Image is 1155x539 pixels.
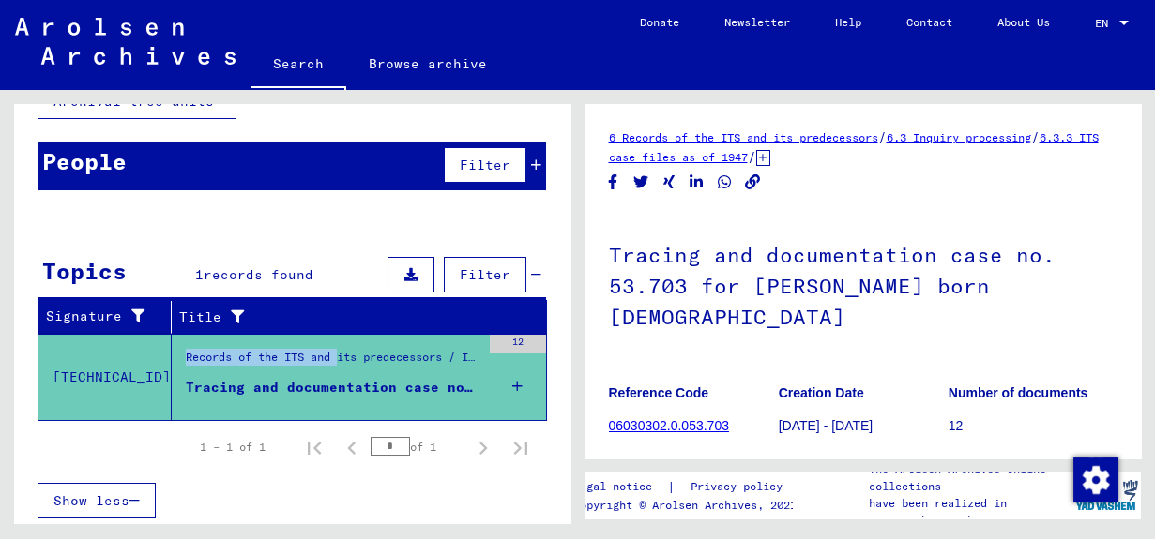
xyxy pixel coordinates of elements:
[609,385,709,400] b: Reference Code
[53,492,129,509] span: Show less
[371,438,464,456] div: of 1
[603,171,623,194] button: Share on Facebook
[46,307,157,326] div: Signature
[573,497,805,514] p: Copyright © Arolsen Archives, 2021
[502,428,540,466] button: Last page
[186,378,480,397] div: Tracing and documentation case no. 53.703 for [PERSON_NAME] born [DEMOGRAPHIC_DATA]
[204,266,313,283] span: records found
[1071,472,1142,518] img: yv_logo.png
[609,130,878,144] a: 6 Records of the ITS and its predecessors
[687,171,707,194] button: Share on LinkedIn
[195,266,204,283] span: 1
[573,477,667,497] a: Legal notice
[573,477,805,497] div: |
[490,335,546,353] div: 12
[251,41,346,90] a: Search
[46,302,175,332] div: Signature
[878,128,887,145] span: /
[444,257,526,292] button: Filter
[609,212,1118,356] h1: Tracing and documentation case no. 53.703 for [PERSON_NAME] born [DEMOGRAPHIC_DATA]
[179,302,528,332] div: Title
[42,254,127,288] div: Topics
[42,144,127,178] div: People
[949,416,1117,436] p: 12
[464,428,502,466] button: Next page
[1095,16,1108,30] mat-select-trigger: EN
[715,171,735,194] button: Share on WhatsApp
[887,130,1031,144] a: 6.3 Inquiry processing
[676,477,805,497] a: Privacy policy
[743,171,763,194] button: Copy link
[460,266,510,283] span: Filter
[869,495,1071,529] p: have been realized in partnership with
[779,385,864,400] b: Creation Date
[869,461,1071,495] p: The Arolsen Archives online collections
[779,416,948,436] p: [DATE] - [DATE]
[186,349,480,375] div: Records of the ITS and its predecessors / Inquiry processing / ITS case files as of 1947 / Reposi...
[444,147,526,183] button: Filter
[179,307,509,327] div: Title
[609,418,729,433] a: 06030302.0.053.703
[15,18,236,65] img: Arolsen_neg.svg
[346,41,509,86] a: Browse archive
[38,334,172,420] td: [TECHNICAL_ID]
[38,483,156,518] button: Show less
[1073,457,1118,502] img: Zustimmung ändern
[1031,128,1040,145] span: /
[660,171,679,194] button: Share on Xing
[200,439,266,456] div: 1 – 1 of 1
[333,428,371,466] button: Previous page
[631,171,651,194] button: Share on Twitter
[296,428,333,466] button: First page
[748,148,756,165] span: /
[460,157,510,173] span: Filter
[949,385,1088,400] b: Number of documents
